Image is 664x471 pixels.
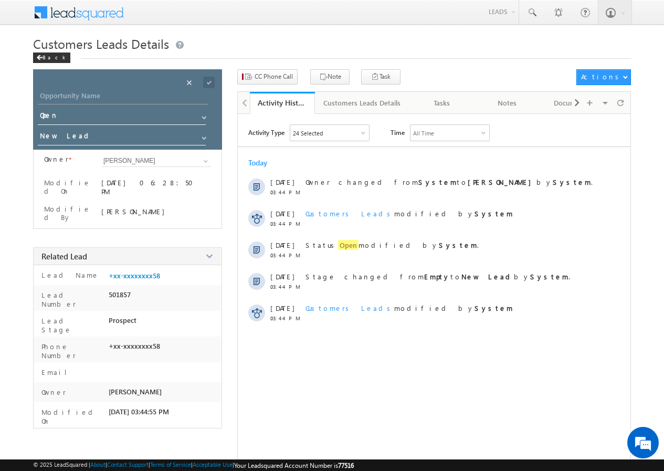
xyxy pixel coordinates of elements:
label: Modified By [44,205,92,222]
div: Actions [581,72,623,81]
input: Opportunity Name Opportunity Name [38,90,208,104]
span: [PERSON_NAME] [109,388,162,396]
input: Stage [38,129,206,145]
div: All Time [413,130,434,137]
div: Notes [483,97,531,109]
label: Owner [44,155,69,163]
div: Back [33,53,70,63]
a: Show All Items [198,156,211,166]
input: Type to Search [101,155,211,167]
span: +xx-xxxxxxxx58 [109,342,160,350]
span: [DATE] [270,240,294,249]
span: © 2025 LeadSquared | | | | | [33,461,354,469]
a: Notes [475,92,540,114]
span: [DATE] [270,272,294,281]
label: Lead Name [39,270,99,279]
div: Chat with us now [55,55,176,69]
li: Activity History [250,92,315,113]
button: Note [310,69,350,85]
a: Terms of Service [150,461,191,468]
label: Lead Stage [39,316,104,334]
span: Time [391,124,405,140]
span: [DATE] [270,177,294,186]
span: Customers Leads [305,209,394,218]
span: Customers Leads [305,303,394,312]
a: Show All Items [196,110,209,120]
span: CC Phone Call [255,72,293,81]
strong: System [530,272,568,281]
span: [DATE] [270,209,294,218]
strong: Empty [424,272,450,281]
strong: System [475,209,513,218]
img: d_60004797649_company_0_60004797649 [18,55,44,69]
strong: [PERSON_NAME] [468,177,536,186]
button: Actions [576,69,630,85]
div: [DATE] 06:28:50 PM [101,178,211,196]
span: [DATE] 03:44:55 PM [109,407,169,416]
label: Owner [39,388,66,396]
strong: System [439,240,477,249]
span: Customers Leads Details [33,35,169,52]
span: 03:44 PM [270,252,302,258]
span: 03:44 PM [270,315,302,321]
button: CC Phone Call [237,69,298,85]
div: Customers Leads Details [323,97,400,109]
label: Phone Number [39,342,104,360]
em: Start Chat [143,323,191,338]
a: +xx-xxxxxxxx58 [109,271,160,280]
span: 03:44 PM [270,284,302,290]
a: Tasks [410,92,475,114]
a: About [90,461,106,468]
div: Activity History [258,98,307,108]
label: Lead Number [39,290,104,308]
span: 03:44 PM [270,189,302,195]
span: [DATE] [270,303,294,312]
span: modified by [305,303,513,312]
button: Task [361,69,400,85]
a: Customers Leads Details [315,92,410,114]
span: Related Lead [41,251,87,261]
span: Stage changed from to by . [305,272,570,281]
div: Owner Changed,Status Changed,Stage Changed,Source Changed,Notes & 19 more.. [290,125,369,141]
div: Documents [549,97,596,109]
strong: New Lead [461,272,514,281]
div: Tasks [418,97,466,109]
input: Status [38,109,206,125]
span: Prospect [109,316,136,325]
textarea: Type your message and hit 'Enter' [14,97,192,315]
span: 77516 [338,462,354,469]
span: 03:44 PM [270,221,302,227]
span: modified by [305,209,513,218]
span: Status modified by . [305,240,479,250]
strong: System [475,303,513,312]
span: Activity Type [248,124,284,140]
a: Documents [540,92,605,114]
strong: System [418,177,457,186]
label: Modified On [39,407,104,425]
div: [PERSON_NAME] [101,207,211,216]
label: Email [39,368,75,376]
span: Owner changed from to by . [305,177,593,186]
label: Modified On [44,179,92,195]
a: Activity History [250,92,315,114]
span: Open [338,240,359,250]
strong: System [553,177,591,186]
a: Acceptable Use [193,461,233,468]
div: Minimize live chat window [172,5,197,30]
span: 501857 [109,290,131,299]
div: 24 Selected [293,130,323,137]
a: Show All Items [196,130,209,141]
a: Contact Support [107,461,149,468]
span: Your Leadsquared Account Number is [234,462,354,469]
div: Today [248,158,282,168]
